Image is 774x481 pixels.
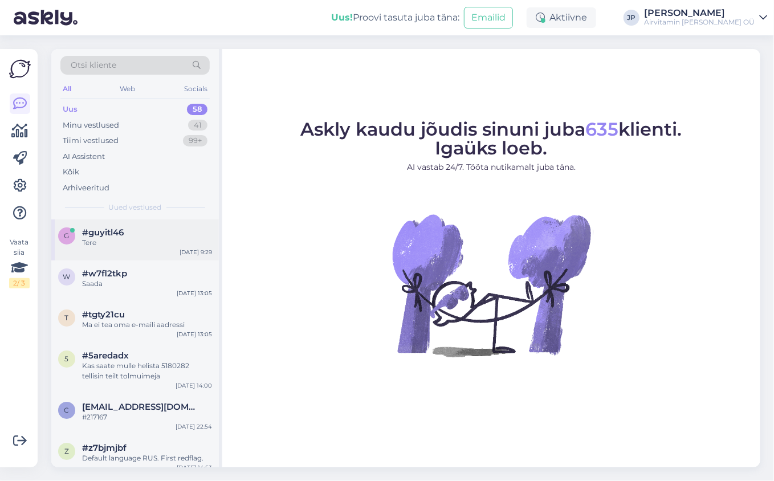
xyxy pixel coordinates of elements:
div: [DATE] 14:00 [176,381,212,390]
span: #w7fl2tkp [82,268,127,279]
div: Socials [182,81,210,96]
div: Proovi tasuta juba täna: [331,11,459,25]
p: AI vastab 24/7. Tööta nutikamalt juba täna. [301,161,682,173]
div: Kas saate mulle helista 5180282 tellisin teilt tolmuimeja [82,361,212,381]
span: c [64,406,70,414]
div: Uus [63,104,78,115]
span: g [64,231,70,240]
div: Aktiivne [527,7,596,28]
div: Web [118,81,138,96]
div: Vaata siia [9,237,30,288]
img: No Chat active [389,182,594,388]
span: Uued vestlused [109,202,162,213]
a: [PERSON_NAME]Airvitamin [PERSON_NAME] OÜ [644,9,767,27]
span: t [65,313,69,322]
span: Askly kaudu jõudis sinuni juba klienti. Igaüks loeb. [301,118,682,159]
img: Askly Logo [9,58,31,80]
span: 5 [65,354,69,363]
span: coolipreyly@hotmail.com [82,402,201,412]
div: Minu vestlused [63,120,119,131]
div: 99+ [183,135,207,146]
button: Emailid [464,7,513,28]
div: All [60,81,74,96]
div: 41 [188,120,207,131]
div: #217167 [82,412,212,422]
div: [PERSON_NAME] [644,9,755,18]
div: Arhiveeritud [63,182,109,194]
div: 2 / 3 [9,278,30,288]
div: 58 [187,104,207,115]
div: [DATE] 9:29 [180,248,212,256]
div: Tiimi vestlused [63,135,119,146]
div: JP [624,10,639,26]
div: Ma ei tea oma e-maili aadressi [82,320,212,330]
div: AI Assistent [63,151,105,162]
span: Otsi kliente [71,59,116,71]
span: #5aredadx [82,350,129,361]
div: [DATE] 22:54 [176,422,212,431]
span: #guyitl46 [82,227,124,238]
div: [DATE] 13:05 [177,330,212,339]
span: #z7bjmjbf [82,443,127,453]
div: Default language RUS. First redflag. [82,453,212,463]
div: Saada [82,279,212,289]
span: 635 [586,118,619,140]
span: #tgty21cu [82,309,125,320]
span: z [64,447,69,455]
div: Airvitamin [PERSON_NAME] OÜ [644,18,755,27]
div: Tere [82,238,212,248]
b: Uus! [331,12,353,23]
div: [DATE] 14:53 [177,463,212,472]
div: Kõik [63,166,79,178]
div: [DATE] 13:05 [177,289,212,297]
span: w [63,272,71,281]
